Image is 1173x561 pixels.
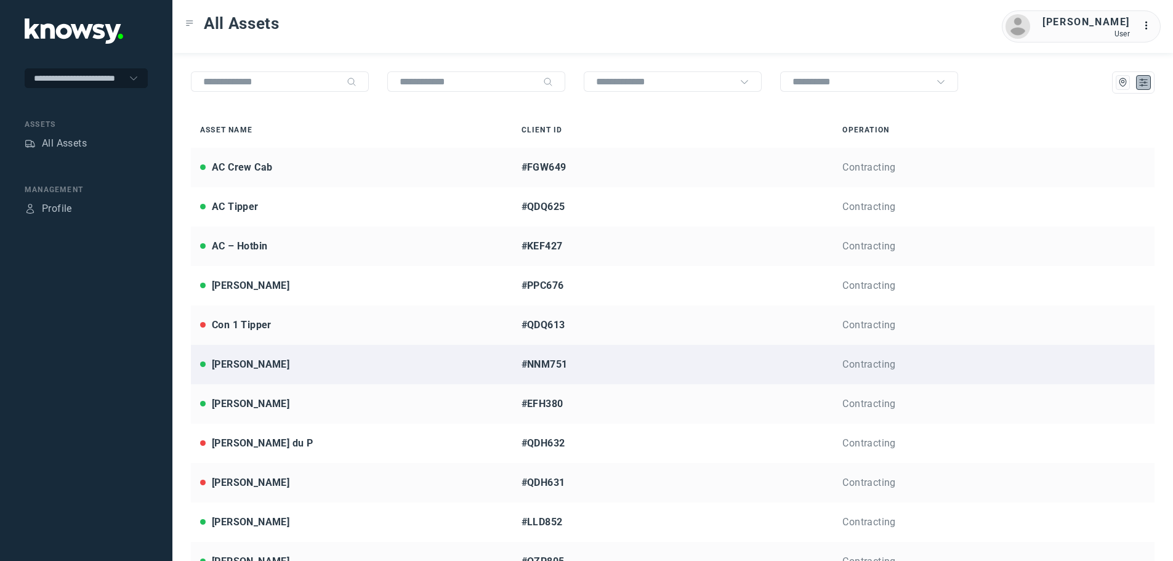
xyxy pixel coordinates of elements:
div: Operation [842,124,1145,135]
div: #FGW649 [522,160,824,175]
div: #NNM751 [522,357,824,372]
div: Contracting [842,357,1145,372]
div: [PERSON_NAME] [212,397,289,411]
a: [PERSON_NAME]#EFH380Contracting [191,384,1155,424]
div: [PERSON_NAME] [212,475,289,490]
div: #QDH632 [522,436,824,451]
div: [PERSON_NAME] du P [212,436,313,451]
div: List [1138,77,1149,88]
div: : [1142,18,1157,33]
div: Profile [42,201,72,216]
a: [PERSON_NAME]#LLD852Contracting [191,502,1155,542]
div: #EFH380 [522,397,824,411]
div: Contracting [842,160,1145,175]
div: Contracting [842,436,1145,451]
div: #PPC676 [522,278,824,293]
div: #QDQ625 [522,200,824,214]
div: Assets [25,138,36,149]
img: Application Logo [25,18,123,44]
div: Search [347,77,357,87]
div: Contracting [842,200,1145,214]
a: ProfileProfile [25,201,72,216]
div: Contracting [842,397,1145,411]
div: : [1142,18,1157,35]
div: [PERSON_NAME] [1042,15,1130,30]
div: [PERSON_NAME] [212,515,289,530]
a: AC Crew Cab#FGW649Contracting [191,148,1155,187]
a: [PERSON_NAME]#PPC676Contracting [191,266,1155,305]
div: Contracting [842,475,1145,490]
a: Con 1 Tipper#QDQ613Contracting [191,305,1155,345]
div: Contracting [842,239,1145,254]
div: Profile [25,203,36,214]
div: Contracting [842,318,1145,333]
div: #QDH631 [522,475,824,490]
div: Toggle Menu [185,19,194,28]
a: [PERSON_NAME]#NNM751Contracting [191,345,1155,384]
div: Management [25,184,148,195]
div: Map [1118,77,1129,88]
div: Search [543,77,553,87]
span: All Assets [204,12,280,34]
tspan: ... [1143,21,1155,30]
div: Assets [25,119,148,130]
div: [PERSON_NAME] [212,278,289,293]
div: Contracting [842,278,1145,293]
div: Client ID [522,124,824,135]
div: AC – Hotbin [212,239,267,254]
div: [PERSON_NAME] [212,357,289,372]
div: Con 1 Tipper [212,318,272,333]
div: AC Crew Cab [212,160,272,175]
a: [PERSON_NAME]#QDH631Contracting [191,463,1155,502]
img: avatar.png [1006,14,1030,39]
a: AssetsAll Assets [25,136,87,151]
div: Contracting [842,515,1145,530]
a: [PERSON_NAME] du P#QDH632Contracting [191,424,1155,463]
div: AC Tipper [212,200,259,214]
div: Asset Name [200,124,503,135]
div: #QDQ613 [522,318,824,333]
div: #LLD852 [522,515,824,530]
a: AC – Hotbin#KEF427Contracting [191,227,1155,266]
div: User [1042,30,1130,38]
div: #KEF427 [522,239,824,254]
div: All Assets [42,136,87,151]
a: AC Tipper#QDQ625Contracting [191,187,1155,227]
